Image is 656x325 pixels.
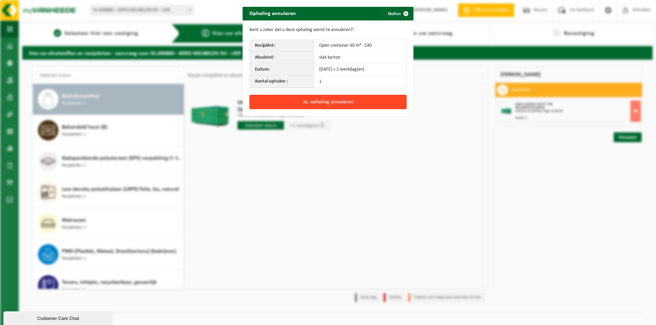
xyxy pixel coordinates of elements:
[250,76,314,88] th: Aantal ophalen :
[243,7,303,20] h2: Ophaling annuleren
[250,64,314,76] th: Datum:
[382,7,413,20] button: Sluiten
[250,52,314,64] th: Afvalstof:
[314,76,406,88] td: 1
[249,27,407,33] p: Bent u zeker dat u deze ophaling wenst te annuleren?:
[249,95,407,109] button: Ja, ophaling annuleren
[3,310,114,325] iframe: chat widget
[314,40,406,52] td: Open container 40 m³ - C40
[314,64,406,76] td: [DATE] + 2 werkdag(en)
[250,40,314,52] th: Recipiënt:
[314,52,406,64] td: vlak karton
